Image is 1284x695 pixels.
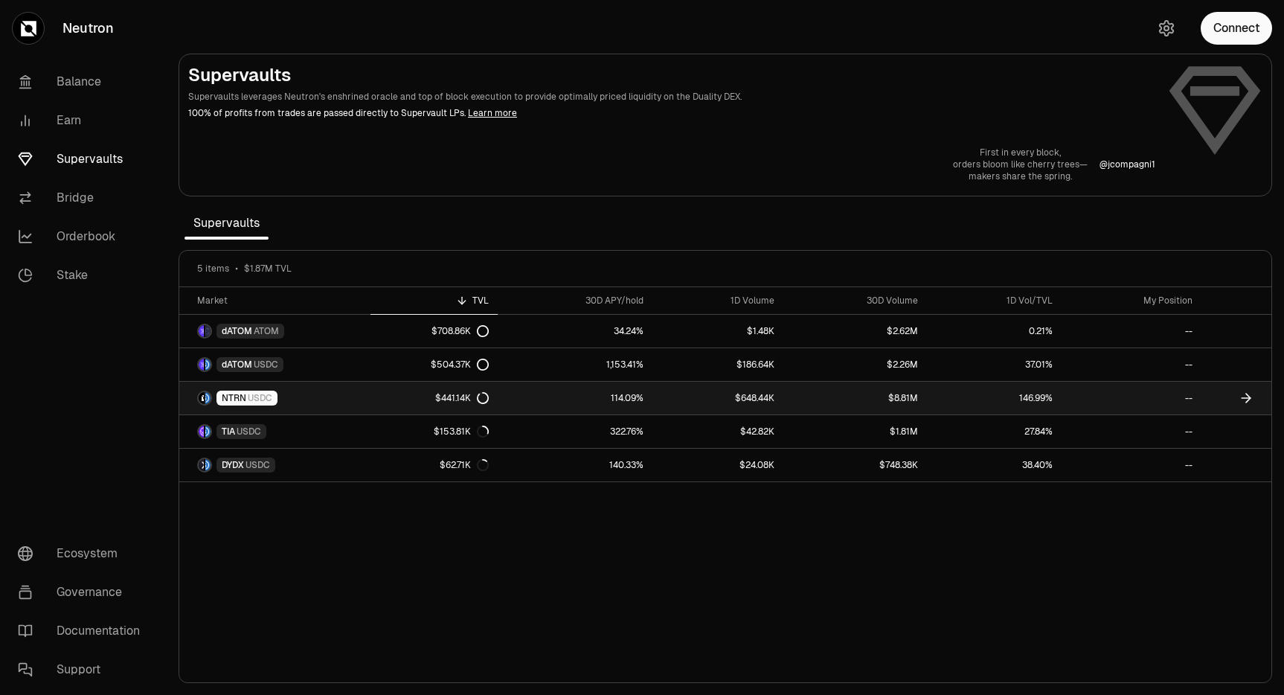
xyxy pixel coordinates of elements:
img: DYDX Logo [199,459,204,471]
a: $708.86K [370,315,498,347]
a: 38.40% [927,449,1062,481]
a: Stake [6,256,161,295]
span: 5 items [197,263,229,275]
a: $2.62M [783,315,927,347]
img: ATOM Logo [205,325,211,337]
a: $186.64K [652,348,783,381]
a: $1.48K [652,315,783,347]
a: Balance [6,63,161,101]
a: Support [6,650,161,689]
a: dATOM LogoATOM LogodATOMATOM [179,315,370,347]
span: DYDX [222,459,244,471]
div: 30D APY/hold [507,295,643,307]
p: @ jcompagni1 [1100,158,1155,170]
img: USDC Logo [205,426,211,438]
a: -- [1062,449,1201,481]
img: TIA Logo [199,426,204,438]
button: Connect [1201,12,1272,45]
div: $708.86K [431,325,489,337]
a: 140.33% [498,449,652,481]
div: $441.14K [435,392,489,404]
a: -- [1062,315,1201,347]
a: $153.81K [370,415,498,448]
span: $1.87M TVL [244,263,292,275]
p: orders bloom like cherry trees— [953,158,1088,170]
a: Learn more [468,107,517,119]
span: TIA [222,426,235,438]
img: USDC Logo [205,359,211,371]
a: $2.26M [783,348,927,381]
a: $8.81M [783,382,927,414]
div: 1D Vol/TVL [936,295,1053,307]
h2: Supervaults [188,63,1155,87]
div: My Position [1070,295,1192,307]
a: $42.82K [652,415,783,448]
div: $504.37K [431,359,489,371]
a: Supervaults [6,140,161,179]
a: -- [1062,348,1201,381]
a: $441.14K [370,382,498,414]
a: dATOM LogoUSDC LogodATOMUSDC [179,348,370,381]
span: dATOM [222,359,252,371]
span: USDC [237,426,261,438]
a: Ecosystem [6,534,161,573]
div: $153.81K [434,426,489,438]
span: ATOM [254,325,279,337]
img: USDC Logo [205,459,211,471]
a: First in every block,orders bloom like cherry trees—makers share the spring. [953,147,1088,182]
span: NTRN [222,392,246,404]
a: $24.08K [652,449,783,481]
span: USDC [254,359,278,371]
div: TVL [379,295,489,307]
span: dATOM [222,325,252,337]
div: $62.71K [440,459,489,471]
a: 1,153.41% [498,348,652,381]
a: Orderbook [6,217,161,256]
span: USDC [245,459,270,471]
a: 27.84% [927,415,1062,448]
a: $1.81M [783,415,927,448]
a: -- [1062,382,1201,414]
a: Governance [6,573,161,612]
p: makers share the spring. [953,170,1088,182]
div: 1D Volume [661,295,774,307]
p: 100% of profits from trades are passed directly to Supervault LPs. [188,106,1155,120]
a: $504.37K [370,348,498,381]
p: Supervaults leverages Neutron's enshrined oracle and top of block execution to provide optimally ... [188,90,1155,103]
a: 146.99% [927,382,1062,414]
span: Supervaults [184,208,269,238]
a: Bridge [6,179,161,217]
a: NTRN LogoUSDC LogoNTRNUSDC [179,382,370,414]
a: 0.21% [927,315,1062,347]
a: DYDX LogoUSDC LogoDYDXUSDC [179,449,370,481]
img: USDC Logo [205,392,211,404]
a: 34.24% [498,315,652,347]
img: dATOM Logo [199,325,204,337]
div: 30D Volume [792,295,918,307]
a: 322.76% [498,415,652,448]
a: @jcompagni1 [1100,158,1155,170]
img: NTRN Logo [199,392,204,404]
span: USDC [248,392,272,404]
img: dATOM Logo [199,359,204,371]
div: Market [197,295,362,307]
a: $648.44K [652,382,783,414]
a: Earn [6,101,161,140]
a: Documentation [6,612,161,650]
a: $748.38K [783,449,927,481]
p: First in every block, [953,147,1088,158]
a: -- [1062,415,1201,448]
a: 37.01% [927,348,1062,381]
a: TIA LogoUSDC LogoTIAUSDC [179,415,370,448]
a: 114.09% [498,382,652,414]
a: $62.71K [370,449,498,481]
